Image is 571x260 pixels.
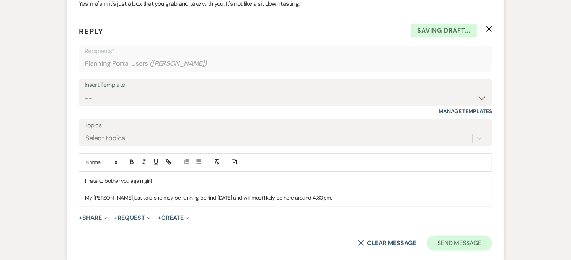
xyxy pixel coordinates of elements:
[85,56,486,71] div: Planning Portal Users
[85,177,486,185] p: I hate to bother you again girl!
[439,108,492,115] a: Manage Templates
[427,236,492,251] button: Send Message
[411,24,477,37] span: Saving draft...
[79,215,82,221] span: +
[158,215,189,221] button: Create
[79,26,103,36] span: Reply
[158,215,161,221] span: +
[358,240,416,246] button: Clear message
[85,80,486,91] div: Insert Template
[150,58,207,69] span: ( [PERSON_NAME] )
[85,46,486,56] p: Recipients*
[85,133,125,143] div: Select topics
[85,120,486,131] label: Topics
[85,193,486,202] p: My [PERSON_NAME] just said she may be running behind [DATE] and will most likely be here around 4...
[79,215,108,221] button: Share
[114,215,151,221] button: Request
[114,215,118,221] span: +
